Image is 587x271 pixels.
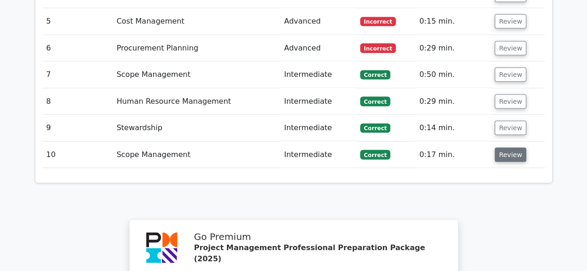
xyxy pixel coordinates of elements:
[495,121,526,135] button: Review
[360,124,390,133] span: Correct
[495,41,526,56] button: Review
[113,88,280,115] td: Human Resource Management
[113,62,280,88] td: Scope Management
[113,142,280,168] td: Scope Management
[113,35,280,62] td: Procurement Planning
[43,62,113,88] td: 7
[495,14,526,29] button: Review
[280,142,356,168] td: Intermediate
[43,88,113,115] td: 8
[495,68,526,82] button: Review
[43,8,113,35] td: 5
[43,115,113,141] td: 9
[280,8,356,35] td: Advanced
[495,148,526,162] button: Review
[360,97,390,106] span: Correct
[495,95,526,109] button: Review
[415,8,491,35] td: 0:15 min.
[360,70,390,80] span: Correct
[360,44,396,53] span: Incorrect
[415,142,491,168] td: 0:17 min.
[415,62,491,88] td: 0:50 min.
[415,88,491,115] td: 0:29 min.
[415,115,491,141] td: 0:14 min.
[280,62,356,88] td: Intermediate
[113,115,280,141] td: Stewardship
[113,8,280,35] td: Cost Management
[280,88,356,115] td: Intermediate
[360,150,390,159] span: Correct
[43,35,113,62] td: 6
[280,115,356,141] td: Intermediate
[415,35,491,62] td: 0:29 min.
[280,35,356,62] td: Advanced
[360,17,396,26] span: Incorrect
[43,142,113,168] td: 10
